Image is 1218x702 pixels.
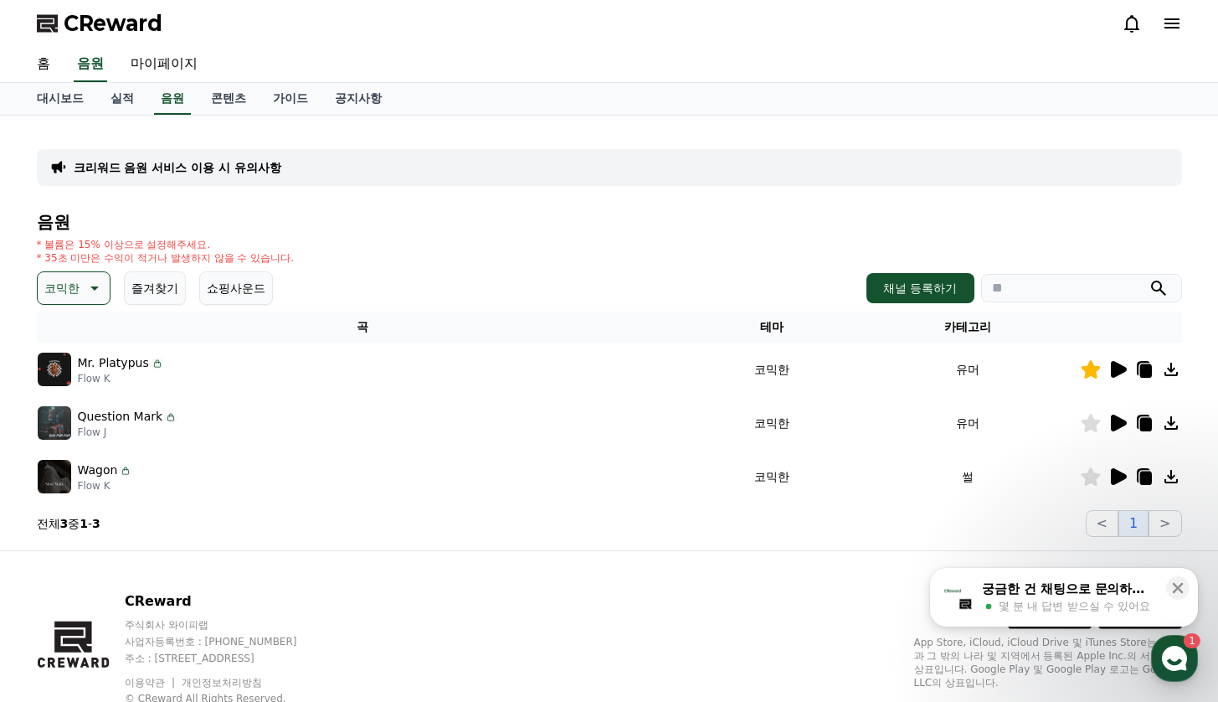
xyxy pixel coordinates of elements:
p: Flow K [78,479,133,493]
a: 크리워드 음원 서비스 이용 시 유의사항 [74,159,281,176]
button: < [1086,510,1118,537]
span: CReward [64,10,162,37]
th: 곡 [37,312,688,343]
button: 채널 등록하기 [866,273,974,303]
p: 사업자등록번호 : [PHONE_NUMBER] [125,635,329,648]
td: 코믹한 [688,343,857,396]
p: 코믹한 [44,276,80,300]
p: Flow K [78,372,164,385]
p: 주소 : [STREET_ADDRESS] [125,652,329,665]
td: 유머 [856,343,1079,396]
p: 전체 중 - [37,515,100,532]
a: 마이페이지 [117,47,211,82]
p: * 35초 미만은 수익이 적거나 발생하지 않을 수 있습니다. [37,251,295,265]
button: 코믹한 [37,271,110,305]
td: 코믹한 [688,396,857,450]
p: 주식회사 와이피랩 [125,618,329,632]
p: Wagon [78,462,118,479]
a: 이용약관 [125,677,177,689]
p: Question Mark [78,408,163,426]
th: 테마 [688,312,857,343]
td: 유머 [856,396,1079,450]
a: 대시보드 [23,83,97,115]
a: 공지사항 [321,83,395,115]
button: 1 [1118,510,1149,537]
a: 실적 [97,83,147,115]
a: 음원 [154,83,191,115]
strong: 3 [92,517,100,530]
td: 썰 [856,450,1079,503]
h4: 음원 [37,213,1182,231]
p: App Store, iCloud, iCloud Drive 및 iTunes Store는 미국과 그 밖의 나라 및 지역에서 등록된 Apple Inc.의 서비스 상표입니다. Goo... [914,636,1182,689]
button: > [1149,510,1181,537]
a: 가이드 [260,83,321,115]
button: 쇼핑사운드 [199,271,273,305]
strong: 1 [80,517,88,530]
td: 코믹한 [688,450,857,503]
a: 홈 [23,47,64,82]
p: * 볼륨은 15% 이상으로 설정해주세요. [37,238,295,251]
a: 콘텐츠 [198,83,260,115]
strong: 3 [60,517,69,530]
p: CReward [125,591,329,612]
a: CReward [37,10,162,37]
p: Flow J [78,426,178,439]
a: 개인정보처리방침 [182,677,262,689]
button: 즐겨찾기 [124,271,186,305]
p: Mr. Platypus [78,354,149,372]
th: 카테고리 [856,312,1079,343]
img: music [38,353,71,386]
img: music [38,406,71,440]
img: music [38,460,71,493]
a: 음원 [74,47,107,82]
